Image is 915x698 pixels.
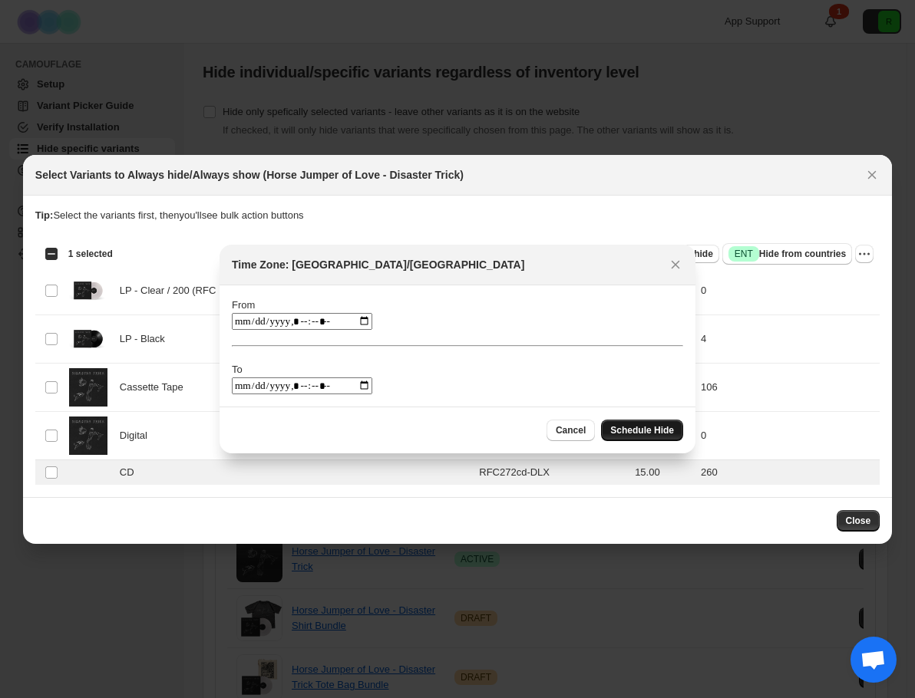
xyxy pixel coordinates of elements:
[556,424,586,436] span: Cancel
[665,254,686,275] button: Close
[696,411,880,459] td: 0
[728,246,846,262] span: Hide from countries
[474,459,630,485] td: RFC272cd-DLX
[696,363,880,411] td: 106
[861,164,883,186] button: Close
[120,331,173,347] span: LP - Black
[837,510,880,532] button: Close
[722,243,852,265] button: SuccessENTHide from countries
[69,416,107,455] img: RFC272-1500.jpg
[69,368,107,407] img: RFC272-1500.jpg
[69,272,107,310] img: RFC272lp-c2-store.png
[601,420,683,441] button: Schedule Hide
[650,248,712,260] span: Schedule hide
[68,248,113,260] span: 1 selected
[855,245,874,263] button: More actions
[35,209,54,221] strong: Tip:
[120,380,192,395] span: Cassette Tape
[696,266,880,314] td: 0
[69,320,107,358] img: RFC272lp-store.png
[35,208,880,223] p: Select the variants first, then you'll see bulk action buttons
[696,314,880,363] td: 4
[610,424,674,436] span: Schedule Hide
[630,459,696,485] td: 15.00
[120,283,273,298] span: LP - Clear / 200 (RFC Exclusive)
[851,637,897,683] div: Open chat
[232,364,243,375] label: To
[232,299,255,311] label: From
[846,515,871,527] span: Close
[547,420,595,441] button: Cancel
[120,465,143,480] span: CD
[696,459,880,485] td: 260
[735,248,753,260] span: ENT
[120,428,156,443] span: Digital
[232,257,524,272] h2: Time Zone: [GEOGRAPHIC_DATA]/[GEOGRAPHIC_DATA]
[35,167,464,183] h2: Select Variants to Always hide/Always show (Horse Jumper of Love - Disaster Trick)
